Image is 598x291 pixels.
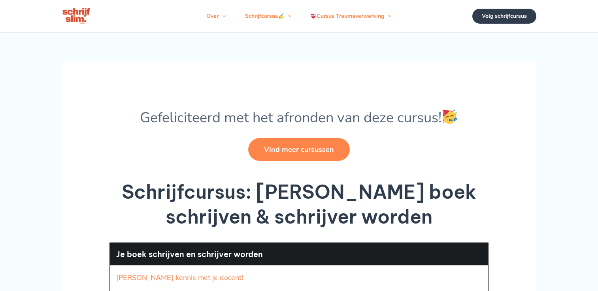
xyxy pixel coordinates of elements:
[301,4,401,28] a: Cursus TraumaverwerkingMenu schakelen
[197,4,235,28] a: OverMenu schakelen
[109,110,489,124] p: Gefeliciteerd met het afronden van deze cursus!
[278,13,284,19] img: ✍️
[472,9,536,24] a: Volg schrijfcursus
[384,4,391,28] span: Menu schakelen
[236,4,301,28] a: SchrijfcursusMenu schakelen
[197,4,401,28] nav: Navigatie op de site: Menu
[110,266,489,290] a: [PERSON_NAME] kennis met je docent!
[109,180,489,229] h2: Schrijfcursus: [PERSON_NAME] boek schrijven & schrijver worden
[116,249,482,259] h3: Je boek schrijven en schrijver worden
[219,4,226,28] span: Menu schakelen
[311,13,316,19] img: ❤️‍🩹
[443,110,457,124] img: 🥳
[284,4,291,28] span: Menu schakelen
[248,138,350,161] a: Vind meer cursussen
[62,7,91,25] img: schrijfcursus schrijfslim academy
